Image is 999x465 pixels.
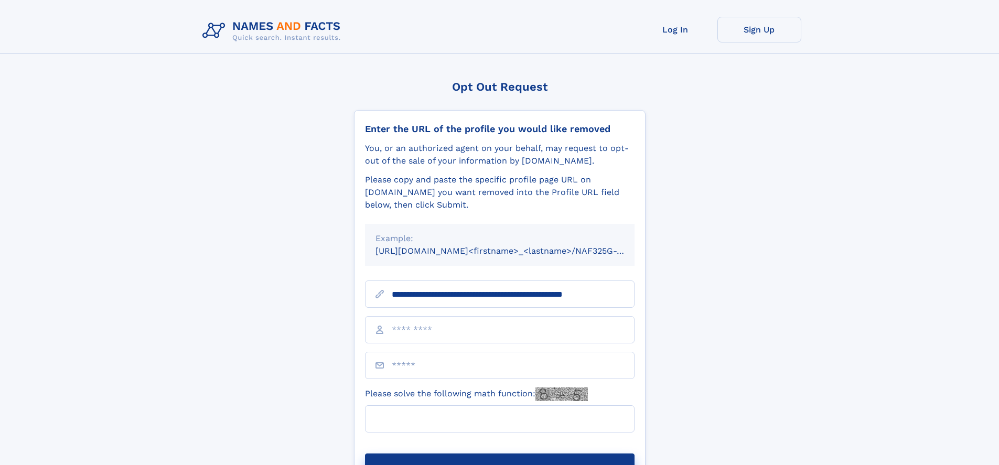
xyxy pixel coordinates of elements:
[365,174,635,211] div: Please copy and paste the specific profile page URL on [DOMAIN_NAME] you want removed into the Pr...
[354,80,646,93] div: Opt Out Request
[198,17,349,45] img: Logo Names and Facts
[633,17,717,42] a: Log In
[365,142,635,167] div: You, or an authorized agent on your behalf, may request to opt-out of the sale of your informatio...
[365,123,635,135] div: Enter the URL of the profile you would like removed
[365,387,588,401] label: Please solve the following math function:
[375,246,654,256] small: [URL][DOMAIN_NAME]<firstname>_<lastname>/NAF325G-xxxxxxxx
[375,232,624,245] div: Example:
[717,17,801,42] a: Sign Up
